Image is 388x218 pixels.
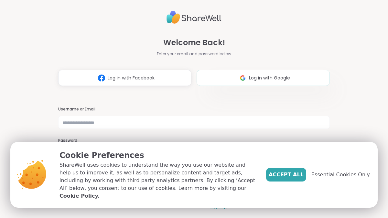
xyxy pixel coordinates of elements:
[269,171,304,179] span: Accept All
[59,161,256,200] p: ShareWell uses cookies to understand the way you use our website and help us to improve it, as we...
[157,51,231,57] span: Enter your email and password below
[95,72,108,84] img: ShareWell Logomark
[311,171,370,179] span: Essential Cookies Only
[58,138,330,143] h3: Password
[167,8,221,26] img: ShareWell Logo
[59,150,256,161] p: Cookie Preferences
[163,37,225,48] span: Welcome Back!
[237,72,249,84] img: ShareWell Logomark
[249,75,290,81] span: Log in with Google
[108,75,155,81] span: Log in with Facebook
[266,168,306,182] button: Accept All
[58,70,191,86] button: Log in with Facebook
[197,70,330,86] button: Log in with Google
[59,192,100,200] a: Cookie Policy.
[58,107,330,112] h3: Username or Email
